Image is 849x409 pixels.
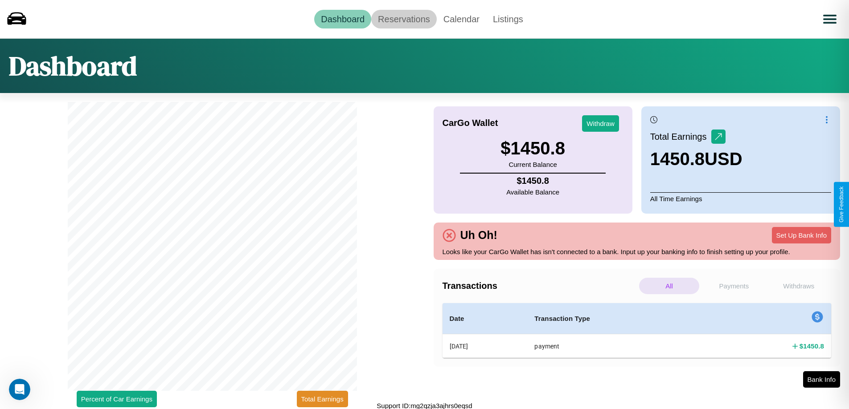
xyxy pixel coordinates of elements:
h4: CarGo Wallet [443,118,498,128]
table: simple table [443,303,832,358]
th: [DATE] [443,334,528,358]
p: All Time Earnings [650,192,831,205]
h1: Dashboard [9,48,137,84]
button: Set Up Bank Info [772,227,831,243]
button: Open menu [817,7,842,32]
a: Reservations [371,10,437,28]
p: Available Balance [506,186,559,198]
h3: 1450.8 USD [650,149,742,169]
p: Payments [704,278,764,294]
iframe: Intercom live chat [9,379,30,400]
h4: Date [450,313,521,324]
a: Calendar [437,10,486,28]
a: Dashboard [314,10,371,28]
button: Total Earnings [297,391,348,407]
h4: $ 1450.8 [800,341,824,351]
a: Listings [486,10,530,28]
button: Withdraw [582,115,619,132]
p: Looks like your CarGo Wallet has isn't connected to a bank. Input up your banking info to finish ... [443,246,832,258]
p: All [639,278,699,294]
h4: Transaction Type [534,313,701,324]
p: Current Balance [500,158,565,170]
h4: Uh Oh! [456,229,502,242]
div: Give Feedback [838,186,845,223]
h4: Transactions [443,281,637,291]
p: Withdraws [769,278,829,294]
button: Bank Info [803,371,840,388]
h4: $ 1450.8 [506,176,559,186]
th: payment [527,334,708,358]
h3: $ 1450.8 [500,138,565,158]
button: Percent of Car Earnings [77,391,157,407]
p: Total Earnings [650,129,711,145]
